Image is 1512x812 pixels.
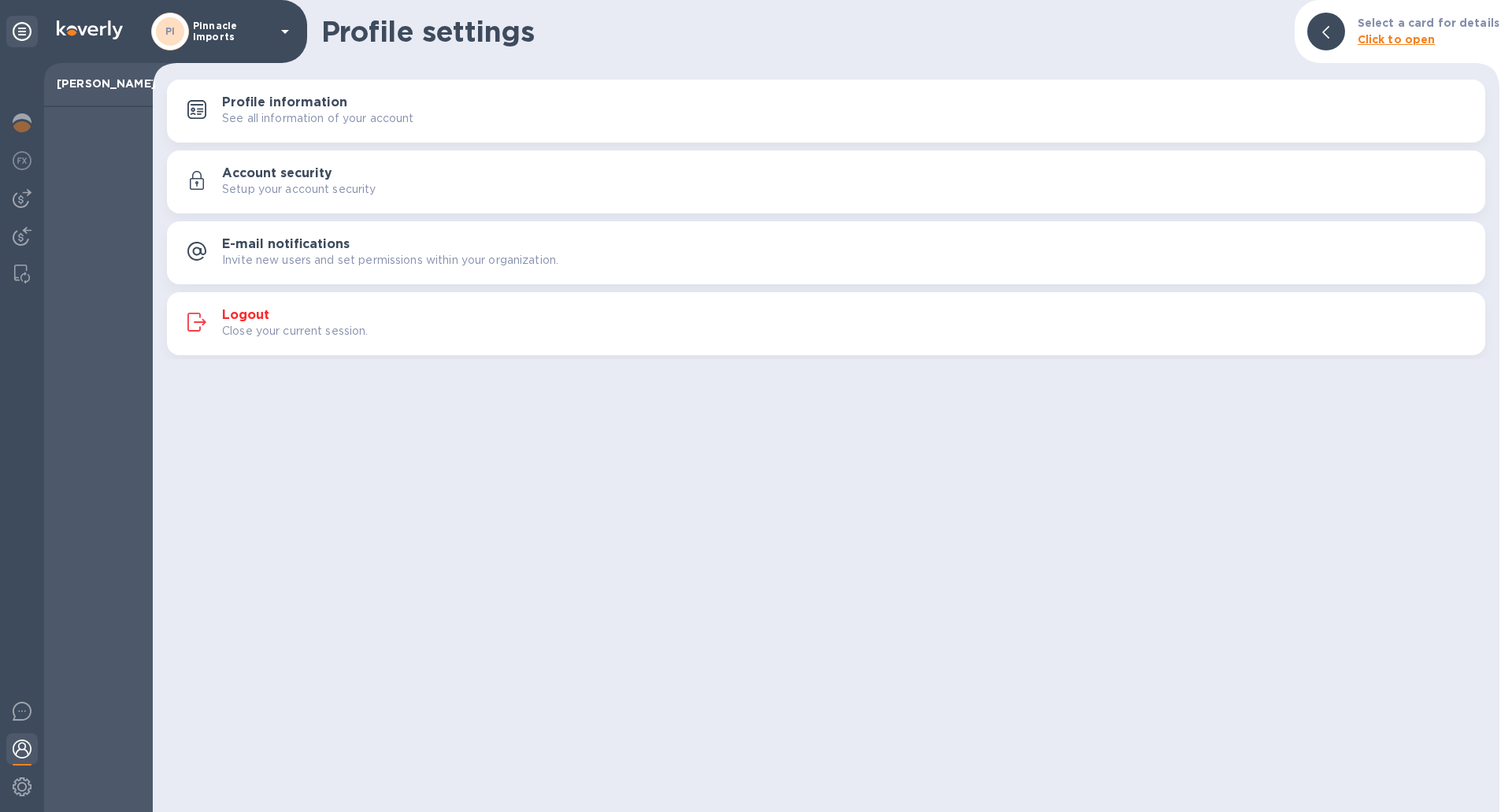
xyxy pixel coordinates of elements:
[167,150,1485,213] button: Account securitySetup your account security
[6,16,38,47] div: Unpin categories
[222,308,269,323] h3: Logout
[222,181,376,198] p: Setup your account security
[57,76,140,91] p: [PERSON_NAME]
[167,221,1485,284] button: E-mail notificationsInvite new users and set permissions within your organization.
[1358,17,1499,29] b: Select a card for details
[193,20,272,43] p: Pinnacle Imports
[222,110,414,127] p: See all information of your account
[13,151,31,170] img: Foreign exchange
[57,20,123,39] img: Logo
[222,237,350,252] h3: E-mail notifications
[222,252,558,269] p: Invite new users and set permissions within your organization.
[222,166,332,181] h3: Account security
[167,80,1485,143] button: Profile informationSee all information of your account
[1358,33,1436,46] b: Click to open
[165,25,176,37] b: PI
[167,292,1485,355] button: LogoutClose your current session.
[222,323,369,339] p: Close your current session.
[321,15,1282,48] h1: Profile settings
[222,95,347,110] h3: Profile information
